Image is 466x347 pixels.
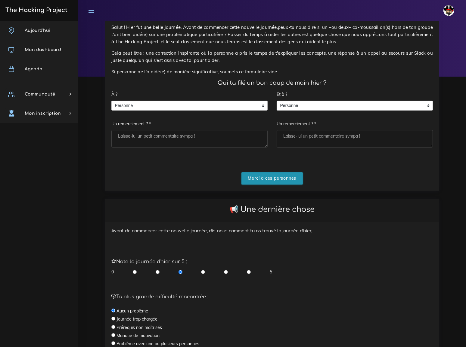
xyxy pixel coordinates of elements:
[277,118,316,130] label: Un remerciement ? *
[111,294,433,300] h5: Ta plus grande difficulté rencontrée :
[25,47,61,52] span: Mon dashboard
[111,88,117,101] label: À ?
[111,205,433,214] h2: 📢 Une dernière chose
[277,101,424,111] span: Personne
[111,229,433,234] h6: Avant de commencer cette nouvelle journée, dis-nous comment tu as trouvé la journée d'hier.
[25,67,42,71] span: Agenda
[25,111,61,116] span: Mon inscription
[111,269,272,275] div: 0 5
[25,92,55,96] span: Communauté
[25,28,50,33] span: Aujourd'hui
[443,5,454,16] img: avatar
[277,88,287,101] label: Et à ?
[116,324,162,330] label: Prérequis non maîtrisés
[116,333,160,339] label: Manque de motivation
[4,7,67,14] h3: The Hacking Project
[116,316,157,322] label: Journée trop chargée
[116,341,199,347] label: Problème avec une ou plusieurs personnes
[112,101,258,111] span: Personne
[111,259,433,265] h5: Note la journée d'hier sur 5 :
[241,172,303,184] input: Merci à ces personnes
[111,24,433,45] p: Salut ! Hier fut une belle journée. Avant de commencer cette nouvelle journée,peux-tu nous dire s...
[111,68,433,75] p: Si personne ne t'a aidé(e) de manière significative, soumets ce formulaire vide.
[111,118,151,130] label: Un remerciement ? *
[111,50,433,64] p: Cela peut être : une correction inspirante où la personne a pris le temps de t'expliquer les conc...
[111,80,433,86] h4: Qui t'a filé un bon coup de main hier ?
[116,308,148,314] label: Aucun problème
